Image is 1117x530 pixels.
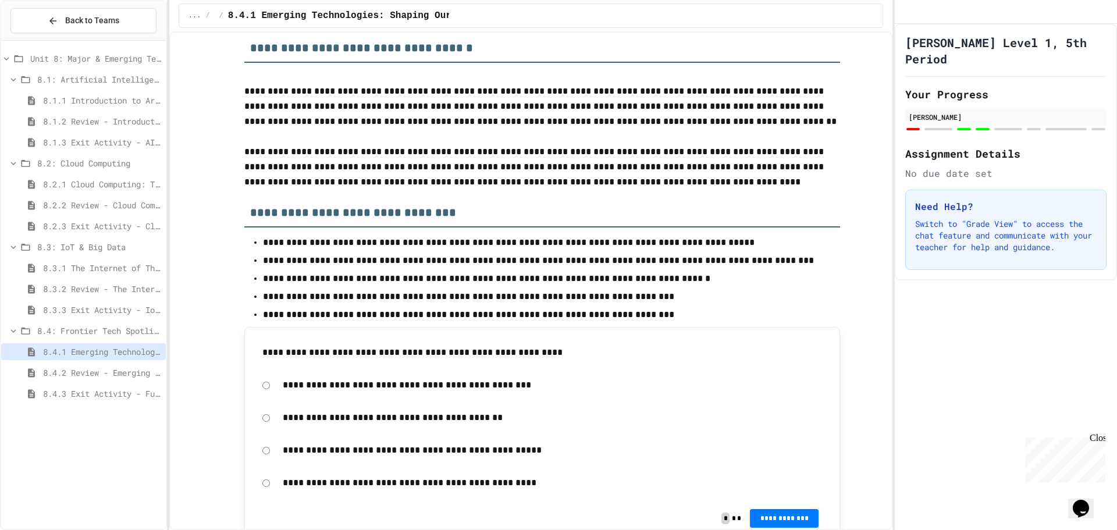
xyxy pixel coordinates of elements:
[43,387,161,400] span: 8.4.3 Exit Activity - Future Tech Challenge
[43,115,161,127] span: 8.1.2 Review - Introduction to Artificial Intelligence
[43,367,161,379] span: 8.4.2 Review - Emerging Technologies: Shaping Our Digital Future
[43,283,161,295] span: 8.3.2 Review - The Internet of Things and Big Data
[905,86,1107,102] h2: Your Progress
[43,94,161,106] span: 8.1.1 Introduction to Artificial Intelligence
[43,136,161,148] span: 8.1.3 Exit Activity - AI Detective
[43,199,161,211] span: 8.2.2 Review - Cloud Computing
[30,52,161,65] span: Unit 8: Major & Emerging Technologies
[915,218,1097,253] p: Switch to "Grade View" to access the chat feature and communicate with your teacher for help and ...
[905,166,1107,180] div: No due date set
[5,5,80,74] div: Chat with us now!Close
[65,15,119,27] span: Back to Teams
[905,145,1107,162] h2: Assignment Details
[219,11,223,20] span: /
[1020,433,1105,482] iframe: chat widget
[205,11,209,20] span: /
[43,178,161,190] span: 8.2.1 Cloud Computing: Transforming the Digital World
[43,304,161,316] span: 8.3.3 Exit Activity - IoT Data Detective Challenge
[1068,483,1105,518] iframe: chat widget
[228,9,535,23] span: 8.4.1 Emerging Technologies: Shaping Our Digital Future
[37,241,161,253] span: 8.3: IoT & Big Data
[37,73,161,86] span: 8.1: Artificial Intelligence Basics
[43,262,161,274] span: 8.3.1 The Internet of Things and Big Data: Our Connected Digital World
[37,157,161,169] span: 8.2: Cloud Computing
[905,34,1107,67] h1: [PERSON_NAME] Level 1, 5th Period
[915,200,1097,214] h3: Need Help?
[10,8,156,33] button: Back to Teams
[37,325,161,337] span: 8.4: Frontier Tech Spotlight
[909,112,1103,122] div: [PERSON_NAME]
[188,11,201,20] span: ...
[43,220,161,232] span: 8.2.3 Exit Activity - Cloud Service Detective
[43,346,161,358] span: 8.4.1 Emerging Technologies: Shaping Our Digital Future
